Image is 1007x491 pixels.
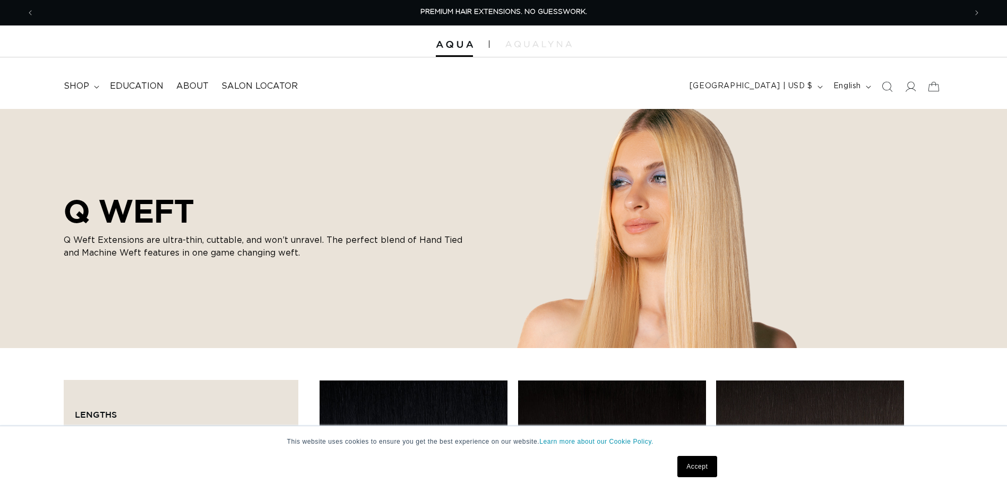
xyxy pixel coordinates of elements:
[215,74,304,98] a: Salon Locator
[221,81,298,92] span: Salon Locator
[827,77,875,97] button: English
[505,41,572,47] img: aqualyna.com
[287,437,720,446] p: This website uses cookies to ensure you get the best experience on our website.
[110,81,163,92] span: Education
[170,74,215,98] a: About
[19,3,42,23] button: Previous announcement
[436,41,473,48] img: Aqua Hair Extensions
[75,391,287,429] summary: Lengths (0 selected)
[104,74,170,98] a: Education
[75,410,117,419] span: Lengths
[965,3,988,23] button: Next announcement
[420,9,587,15] span: PREMIUM HAIR EXTENSIONS. NO GUESSWORK.
[833,81,861,92] span: English
[683,77,827,97] button: [GEOGRAPHIC_DATA] | USD $
[176,81,209,92] span: About
[64,234,467,259] p: Q Weft Extensions are ultra-thin, cuttable, and won’t unravel. The perfect blend of Hand Tied and...
[64,192,467,230] h2: Q WEFT
[57,74,104,98] summary: shop
[677,456,717,477] a: Accept
[539,438,653,445] a: Learn more about our Cookie Policy.
[64,81,89,92] span: shop
[690,81,813,92] span: [GEOGRAPHIC_DATA] | USD $
[875,75,899,98] summary: Search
